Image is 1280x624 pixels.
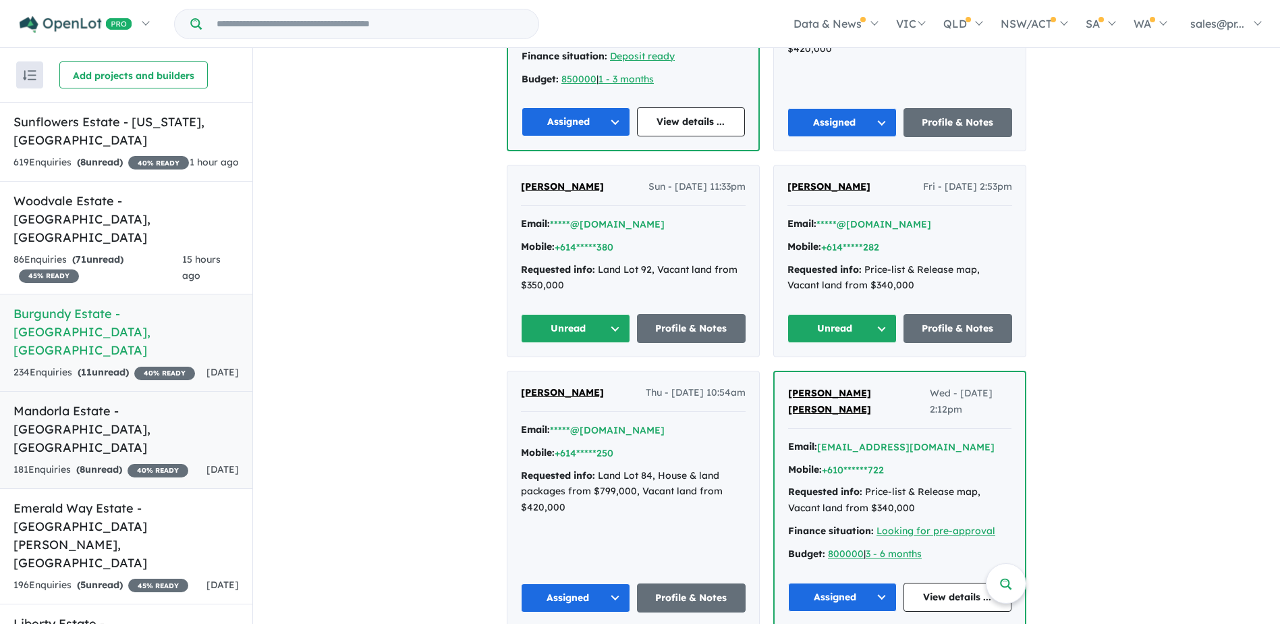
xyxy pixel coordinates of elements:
[788,525,874,537] strong: Finance situation:
[923,179,1012,195] span: Fri - [DATE] 2:53pm
[13,113,239,149] h5: Sunflowers Estate - [US_STATE] , [GEOGRAPHIC_DATA]
[788,548,825,560] strong: Budget:
[81,366,92,378] span: 11
[80,463,85,475] span: 8
[182,253,221,282] span: 15 hours ago
[190,156,239,168] span: 1 hour ago
[206,366,239,378] span: [DATE]
[637,583,746,613] a: Profile & Notes
[128,579,188,592] span: 45 % READY
[77,156,123,168] strong: ( unread)
[787,263,862,276] strong: Requested info:
[787,108,897,137] button: Assigned
[637,107,746,136] a: View details ...
[13,155,189,171] div: 619 Enquir ies
[521,385,604,401] a: [PERSON_NAME]
[521,583,630,613] button: Assigned
[19,269,79,283] span: 45 % READY
[72,253,123,265] strong: ( unread)
[521,217,550,230] strong: Email:
[521,263,595,276] strong: Requested info:
[521,423,550,436] strong: Email:
[521,179,604,195] a: [PERSON_NAME]
[128,156,189,170] span: 40 % READY
[80,156,86,168] span: 8
[13,402,239,457] h5: Mandorla Estate - [GEOGRAPHIC_DATA] , [GEOGRAPHIC_DATA]
[13,499,239,572] h5: Emerald Way Estate - [GEOGRAPHIC_DATA][PERSON_NAME] , [GEOGRAPHIC_DATA]
[788,387,871,415] span: [PERSON_NAME] [PERSON_NAME]
[788,463,822,475] strong: Mobile:
[903,583,1012,612] a: View details ...
[77,579,123,591] strong: ( unread)
[76,253,86,265] span: 71
[787,217,816,230] strong: Email:
[522,72,745,88] div: |
[521,240,555,253] strong: Mobile:
[522,50,607,62] strong: Finance situation:
[787,314,897,343] button: Unread
[521,468,746,516] div: Land Lot 84, House & land packages from $799,000, Vacant land from $420,000
[521,469,595,482] strong: Requested info:
[1190,17,1244,30] span: sales@pr...
[13,577,188,594] div: 196 Enquir ies
[78,366,129,378] strong: ( unread)
[13,365,195,381] div: 234 Enquir ies
[206,463,239,475] span: [DATE]
[522,107,630,136] button: Assigned
[866,548,922,560] a: 3 - 6 months
[561,73,596,85] a: 850000
[903,314,1013,343] a: Profile & Notes
[521,180,604,192] span: [PERSON_NAME]
[788,583,897,612] button: Assigned
[610,50,675,62] a: Deposit ready
[787,180,870,192] span: [PERSON_NAME]
[134,367,195,380] span: 40 % READY
[787,240,821,253] strong: Mobile:
[599,73,654,85] a: 1 - 3 months
[817,440,995,454] button: [EMAIL_ADDRESS][DOMAIN_NAME]
[787,179,870,195] a: [PERSON_NAME]
[521,262,746,294] div: Land Lot 92, Vacant land from $350,000
[930,386,1012,418] span: Wed - [DATE] 2:12pm
[13,305,239,359] h5: Burgundy Estate - [GEOGRAPHIC_DATA] , [GEOGRAPHIC_DATA]
[876,525,995,537] a: Looking for pre-approval
[646,385,746,401] span: Thu - [DATE] 10:54am
[59,61,208,88] button: Add projects and builders
[788,486,862,498] strong: Requested info:
[522,73,559,85] strong: Budget:
[828,548,864,560] a: 800000
[521,314,630,343] button: Unread
[20,16,132,33] img: Openlot PRO Logo White
[204,9,536,38] input: Try estate name, suburb, builder or developer
[903,108,1013,137] a: Profile & Notes
[787,262,1012,294] div: Price-list & Release map, Vacant land from $340,000
[128,464,188,477] span: 40 % READY
[788,546,1011,563] div: |
[521,386,604,398] span: [PERSON_NAME]
[788,440,817,452] strong: Email:
[80,579,86,591] span: 5
[521,446,555,459] strong: Mobile:
[637,314,746,343] a: Profile & Notes
[13,462,188,478] div: 181 Enquir ies
[788,386,930,418] a: [PERSON_NAME] [PERSON_NAME]
[13,252,182,284] div: 86 Enquir ies
[788,484,1011,517] div: Price-list & Release map, Vacant land from $340,000
[13,192,239,246] h5: Woodvale Estate - [GEOGRAPHIC_DATA] , [GEOGRAPHIC_DATA]
[648,179,746,195] span: Sun - [DATE] 11:33pm
[23,70,36,80] img: sort.svg
[76,463,122,475] strong: ( unread)
[206,579,239,591] span: [DATE]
